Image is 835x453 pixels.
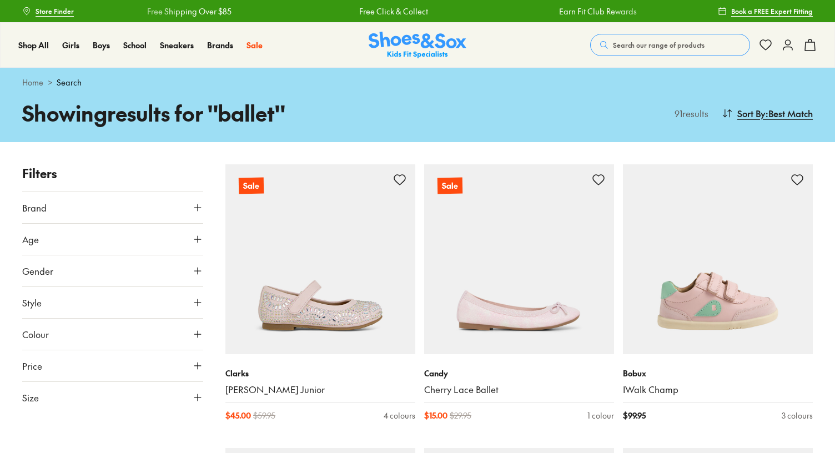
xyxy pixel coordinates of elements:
div: 3 colours [782,410,813,421]
span: Size [22,391,39,404]
span: Age [22,233,39,246]
a: [PERSON_NAME] Junior [225,384,415,396]
span: Style [22,296,42,309]
a: Book a FREE Expert Fitting [718,1,813,21]
button: Style [22,287,203,318]
a: Home [22,77,43,88]
a: Shoes & Sox [369,32,466,59]
span: Brand [22,201,47,214]
span: Store Finder [36,6,74,16]
a: Sale [247,39,263,51]
p: Clarks [225,368,415,379]
span: $ 99.95 [623,410,646,421]
p: Candy [424,368,614,379]
a: Sale [225,164,415,354]
span: $ 45.00 [225,410,251,421]
button: Colour [22,319,203,350]
span: Sort By [737,107,766,120]
p: Bobux [623,368,813,379]
button: Gender [22,255,203,286]
a: Boys [93,39,110,51]
a: Cherry Lace Ballet [424,384,614,396]
button: Search our range of products [590,34,750,56]
a: Free Click & Collect [359,6,428,17]
a: Shop All [18,39,49,51]
h1: Showing results for " ballet " [22,97,417,129]
button: Size [22,382,203,413]
a: Girls [62,39,79,51]
span: Book a FREE Expert Fitting [731,6,813,16]
span: $ 59.95 [253,410,275,421]
p: 91 results [670,107,708,120]
button: Age [22,224,203,255]
a: Sale [424,164,614,354]
span: Search [57,77,82,88]
div: > [22,77,813,88]
a: Sneakers [160,39,194,51]
button: Brand [22,192,203,223]
div: 1 colour [587,410,614,421]
a: Free Shipping Over $85 [147,6,232,17]
p: Filters [22,164,203,183]
a: Store Finder [22,1,74,21]
span: Colour [22,328,49,341]
a: Earn Fit Club Rewards [559,6,637,17]
span: : Best Match [766,107,813,120]
p: Sale [239,178,264,194]
a: IWalk Champ [623,384,813,396]
span: $ 29.95 [450,410,471,421]
button: Price [22,350,203,381]
a: School [123,39,147,51]
img: SNS_Logo_Responsive.svg [369,32,466,59]
a: Brands [207,39,233,51]
p: Sale [437,178,462,194]
span: $ 15.00 [424,410,447,421]
button: Sort By:Best Match [722,101,813,125]
span: Price [22,359,42,373]
span: Gender [22,264,53,278]
div: 4 colours [384,410,415,421]
span: Search our range of products [613,40,705,50]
